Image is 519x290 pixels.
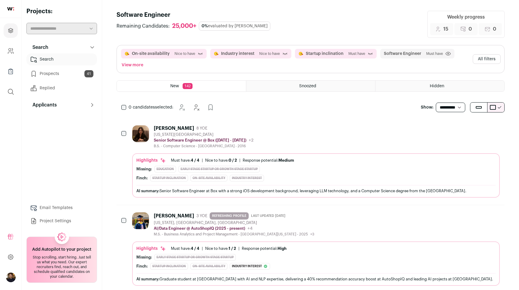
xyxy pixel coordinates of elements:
span: 0 / 2 [229,158,237,162]
span: 0 [469,25,472,33]
a: [PERSON_NAME] 3 YOE REFRESHING PROFILE Last updated [DATE] [US_STATE], [GEOGRAPHIC_DATA], [GEOGRA... [132,212,500,286]
a: Email Templates [26,202,97,214]
div: Must have: [171,158,199,163]
div: On-site availability [190,263,227,270]
span: New [170,84,179,88]
span: 8 YOE [196,126,207,131]
span: 1 / 2 [229,247,236,250]
div: Industry interest [230,175,264,181]
div: Highlights [136,246,166,252]
p: Applicants [29,101,57,109]
div: Finch: [136,264,148,269]
a: Project Settings [26,215,97,227]
div: Missing: [136,255,152,260]
div: Senior Software Engineer at Box with a strong iOS development background, leveraging LLM technolo... [136,188,496,194]
span: REFRESHING PROFILE [210,212,249,220]
span: 142 [183,83,193,89]
span: 0% [202,24,208,28]
span: +2 [249,138,253,142]
h2: Projects: [26,7,97,16]
span: Nice to have [175,51,195,56]
div: Response potential: [243,158,294,163]
img: 19844859-medium_jpg [6,273,16,282]
p: Search [29,44,48,51]
p: AI/Data Engineer @ AutoShopIQ (2025 - present) [154,226,245,231]
span: 41 [84,70,93,77]
span: AI summary: [136,277,159,281]
button: On-site availability [132,51,170,57]
img: wellfound-shorthand-0d5821cbd27db2630d0214b213865d53afaa358527fdda9d0ea32b1df1b89c2c.svg [7,7,14,10]
span: Medium [278,158,294,162]
a: Add Autopilot to your project Stop scrolling, start hiring. Just tell us what you need. Our exper... [26,237,97,283]
div: Finch: [136,176,148,181]
h1: Software Engineer [117,11,274,19]
div: Graduate student at [GEOGRAPHIC_DATA] with AI and NLP expertise, delivering a 40% recommendation ... [136,276,496,282]
span: Last updated [DATE] [251,214,285,218]
button: Industry interest [221,51,254,57]
button: Open dropdown [6,273,16,282]
span: Must have [426,51,443,56]
div: Early Stage Startup or Growth Stage Startup [178,166,260,172]
div: 25,000+ [172,22,196,30]
div: [US_STATE][GEOGRAPHIC_DATA] [154,132,253,137]
a: Hidden [375,81,504,91]
a: Prospects41 [26,68,97,80]
span: 4 / 4 [191,247,199,250]
span: AI summary: [136,189,159,193]
button: Software Engineer [384,51,421,57]
div: Startup inclination [150,263,188,270]
span: Remaining Candidates: [117,22,170,30]
span: 4 / 4 [191,158,199,162]
button: View more [120,61,144,69]
span: 0 candidates [129,105,155,109]
button: Applicants [26,99,97,111]
button: Search [26,41,97,53]
button: Snooze [176,101,188,113]
div: Must have: [171,246,199,251]
span: selected: [129,104,173,110]
div: Response potential: [242,246,287,251]
div: Startup inclination [150,175,188,181]
div: evaluated by [PERSON_NAME] [199,22,270,31]
div: [PERSON_NAME] [154,213,194,219]
div: On-site availability [190,175,227,181]
button: All filters [473,54,501,64]
div: [US_STATE], [GEOGRAPHIC_DATA], [GEOGRAPHIC_DATA] [154,220,314,225]
img: f3f141a0b50d031c457bfb0aaa3246c7b26c1dbf489c219fd38de2b2716b03ab.jpg [132,125,149,142]
a: Replied [26,82,97,94]
span: 3 YOE [196,214,207,218]
a: Company Lists [4,64,18,79]
div: Industry interest [230,263,270,270]
ul: | | [171,158,294,163]
p: Show: [421,104,433,110]
span: Nice to have [259,51,280,56]
div: B.S. - Computer Science - [GEOGRAPHIC_DATA] - 2016 [154,144,253,148]
span: Must have [348,51,365,56]
div: Nice to have: [205,158,237,163]
div: Stop scrolling, start hiring. Just tell us what you need. Our expert recruiters find, reach out, ... [30,255,93,279]
a: [PERSON_NAME] 8 YOE [US_STATE][GEOGRAPHIC_DATA] Senior Software Engineer @ Box ([DATE] - [DATE]) ... [132,125,500,198]
div: Early Stage Startup or Growth Stage Startup [154,254,236,261]
a: Projects [4,23,18,38]
a: Snoozed [246,81,375,91]
span: 0 [493,25,496,33]
button: Startup inclination [306,51,344,57]
span: Hidden [430,84,444,88]
div: Highlights [136,157,166,163]
ul: | | [171,246,287,251]
p: Senior Software Engineer @ Box ([DATE] - [DATE]) [154,138,246,143]
div: Weekly progress [447,13,485,21]
a: Company and ATS Settings [4,44,18,58]
div: Nice to have: [205,246,236,251]
button: Add to Prospects [205,101,217,113]
span: High [278,247,287,250]
div: Education [154,166,176,172]
a: Search [26,53,97,65]
span: 15 [443,25,448,33]
div: [PERSON_NAME] [154,125,194,131]
h2: Add Autopilot to your project [32,247,91,253]
div: M.S. - Business Analytics and Project Management - [GEOGRAPHIC_DATA][US_STATE] - 2025 [154,232,314,237]
div: Missing: [136,167,152,172]
span: +4 [247,226,253,231]
button: Hide [190,101,202,113]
